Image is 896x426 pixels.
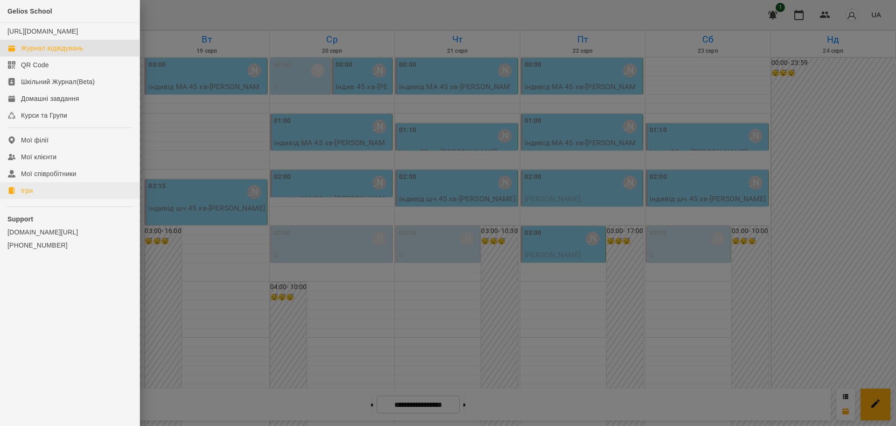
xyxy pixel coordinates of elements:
[7,227,132,237] a: [DOMAIN_NAME][URL]
[21,152,56,162] div: Мої клієнти
[21,111,67,120] div: Курси та Групи
[21,77,95,86] div: Шкільний Журнал(Beta)
[7,241,132,250] a: [PHONE_NUMBER]
[7,7,52,15] span: Gelios School
[21,169,77,178] div: Мої співробітники
[21,94,79,103] div: Домашні завдання
[21,186,33,195] div: Ігри
[7,214,132,224] p: Support
[21,60,49,70] div: QR Code
[21,135,49,145] div: Мої філії
[7,28,78,35] a: [URL][DOMAIN_NAME]
[21,43,83,53] div: Журнал відвідувань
